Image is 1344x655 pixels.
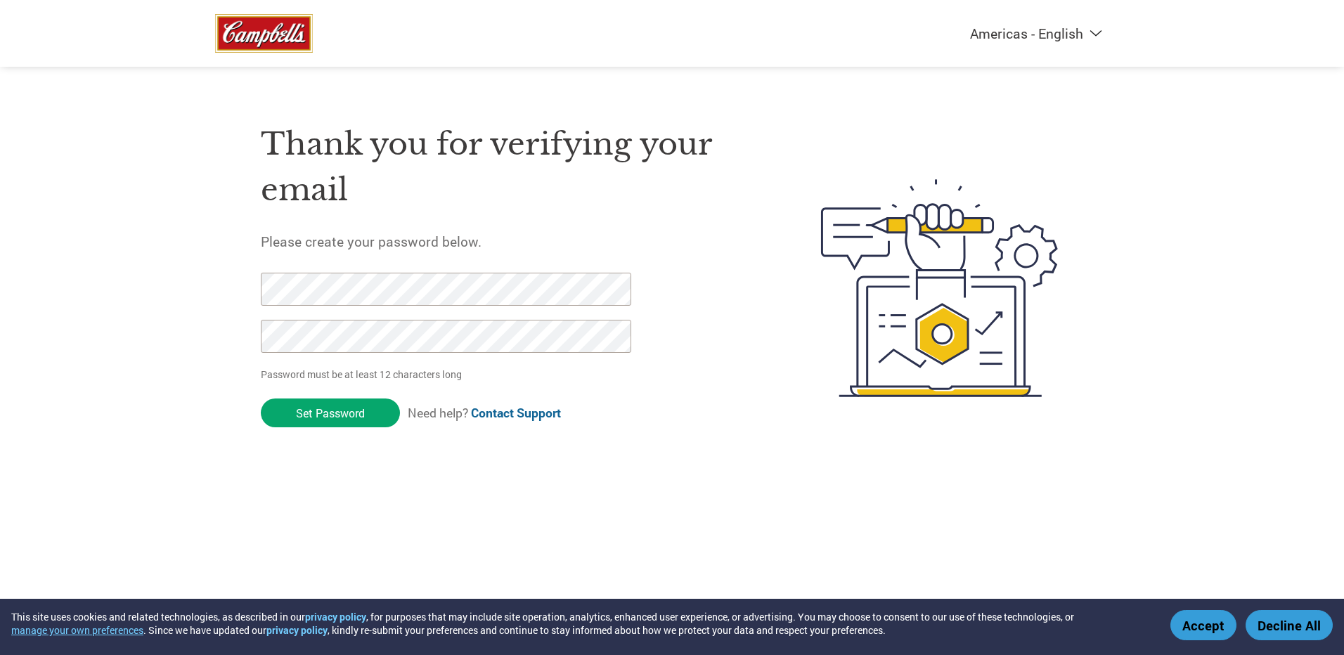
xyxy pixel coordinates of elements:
[266,623,328,637] a: privacy policy
[261,367,636,382] p: Password must be at least 12 characters long
[408,405,561,421] span: Need help?
[796,102,1084,474] img: create-password
[1246,610,1333,640] button: Decline All
[261,398,400,427] input: Set Password
[261,122,754,212] h1: Thank you for verifying your email
[261,233,754,250] h5: Please create your password below.
[471,405,561,421] a: Contact Support
[11,623,143,637] button: manage your own preferences
[215,14,313,53] img: Campbell’s
[1170,610,1236,640] button: Accept
[305,610,366,623] a: privacy policy
[11,610,1150,637] div: This site uses cookies and related technologies, as described in our , for purposes that may incl...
